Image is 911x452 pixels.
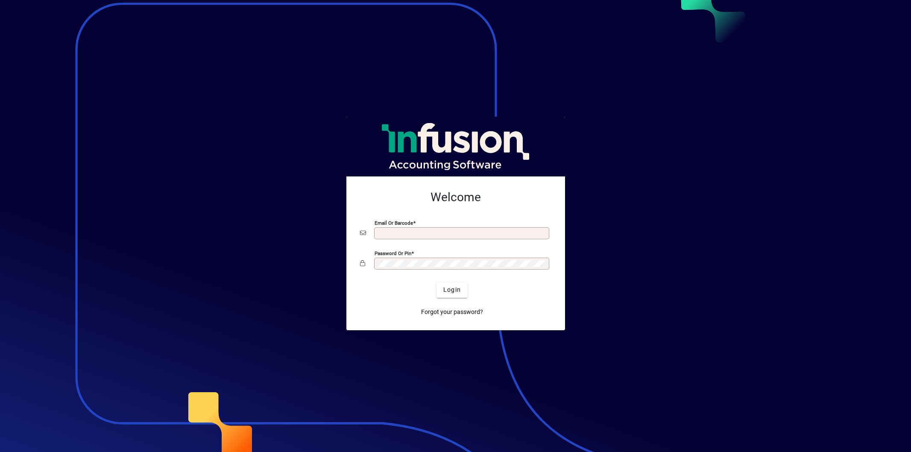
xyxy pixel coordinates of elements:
[421,308,483,317] span: Forgot your password?
[360,190,551,205] h2: Welcome
[418,305,486,320] a: Forgot your password?
[375,250,411,256] mat-label: Password or Pin
[375,220,413,226] mat-label: Email or Barcode
[443,285,461,294] span: Login
[436,282,468,298] button: Login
